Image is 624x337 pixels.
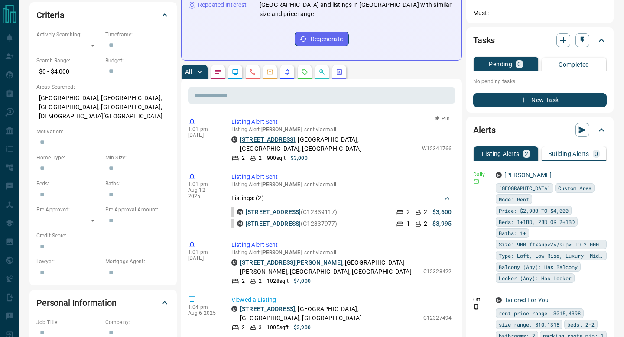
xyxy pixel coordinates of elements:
[36,128,170,136] p: Motivation:
[240,305,419,323] p: , [GEOGRAPHIC_DATA], [GEOGRAPHIC_DATA], [GEOGRAPHIC_DATA]
[499,320,559,329] span: size range: 810,1318
[504,172,552,178] a: [PERSON_NAME]
[188,181,218,187] p: 1:01 pm
[336,68,343,75] svg: Agent Actions
[259,277,262,285] p: 2
[231,190,452,206] div: Listings: (2)
[424,219,427,228] p: 2
[231,250,452,256] p: Listing Alert : - sent via email
[496,297,502,303] div: mrloft.ca
[237,220,243,227] div: mrloft.ca
[432,207,452,217] p: $3,600
[423,268,452,275] p: C12328422
[504,297,549,304] a: Tailored For You
[231,136,237,143] div: mrloft.ca
[422,145,452,152] p: W12341766
[231,117,452,126] p: Listing Alert Sent
[266,68,273,75] svg: Emails
[499,309,581,318] span: rent price range: 3015,4398
[246,208,301,215] a: [STREET_ADDRESS]
[36,31,101,39] p: Actively Searching:
[249,68,256,75] svg: Calls
[525,151,528,157] p: 2
[473,33,495,47] h2: Tasks
[294,277,311,285] p: $4,000
[284,68,291,75] svg: Listing Alerts
[482,151,520,157] p: Listing Alerts
[517,61,521,67] p: 0
[267,324,289,331] p: 1005 sqft
[261,126,302,133] span: [PERSON_NAME]
[188,255,218,261] p: [DATE]
[558,184,591,192] span: Custom Area
[231,295,452,305] p: Viewed a Listing
[548,151,589,157] p: Building Alerts
[499,262,578,271] span: Balcony (Any): Has Balcony
[567,320,595,329] span: beds: 2-2
[246,207,338,217] p: (C12339117)
[499,274,572,282] span: Locker (Any): Has Locker
[406,219,410,228] p: 1
[231,240,452,250] p: Listing Alert Sent
[423,314,452,322] p: C12327494
[242,324,245,331] p: 2
[231,194,264,203] p: Listings: ( 2 )
[267,154,286,162] p: 900 sqft
[188,132,218,138] p: [DATE]
[473,304,479,310] svg: Push Notification Only
[240,136,295,143] a: [STREET_ADDRESS]
[499,184,550,192] span: [GEOGRAPHIC_DATA]
[231,126,452,133] p: Listing Alert : - sent via email
[231,306,237,312] div: mrloft.ca
[237,209,243,215] div: mrloft.ca
[36,5,170,26] div: Criteria
[242,277,245,285] p: 2
[473,75,607,88] p: No pending tasks
[473,30,607,51] div: Tasks
[318,68,325,75] svg: Opportunities
[36,154,101,162] p: Home Type:
[424,207,427,217] p: 2
[105,31,170,39] p: Timeframe:
[499,229,526,237] span: Baths: 1+
[291,154,308,162] p: $3,000
[267,277,289,285] p: 1028 sqft
[499,240,604,249] span: Size: 900 ft<sup>2</sup> TO 2,000 ft<sup>2</sup>
[240,258,419,276] p: , [GEOGRAPHIC_DATA][PERSON_NAME], [GEOGRAPHIC_DATA], [GEOGRAPHIC_DATA]
[499,217,575,226] span: Beds: 1+1BD, 2BD OR 2+1BD
[214,68,221,75] svg: Notes
[261,181,302,188] span: [PERSON_NAME]
[188,249,218,255] p: 1:01 pm
[473,171,491,178] p: Daily
[240,259,342,266] a: [STREET_ADDRESS][PERSON_NAME]
[36,8,65,22] h2: Criteria
[240,305,295,312] a: [STREET_ADDRESS]
[473,296,491,304] p: Off
[105,206,170,214] p: Pre-Approval Amount:
[259,154,262,162] p: 2
[295,32,349,46] button: Regenerate
[188,310,218,316] p: Aug 6 2025
[559,62,589,68] p: Completed
[231,172,452,181] p: Listing Alert Sent
[301,68,308,75] svg: Requests
[232,68,239,75] svg: Lead Browsing Activity
[595,151,598,157] p: 0
[473,123,496,137] h2: Alerts
[294,324,311,331] p: $3,900
[246,219,338,228] p: (C12337977)
[105,57,170,65] p: Budget:
[496,172,502,178] div: mrloft.ca
[36,180,101,188] p: Beds:
[105,318,170,326] p: Company:
[105,154,170,162] p: Min Size:
[188,304,218,310] p: 1:04 pm
[242,154,245,162] p: 2
[259,324,262,331] p: 3
[36,65,101,79] p: $0 - $4,000
[36,318,101,326] p: Job Title:
[36,206,101,214] p: Pre-Approved:
[36,91,170,123] p: [GEOGRAPHIC_DATA], [GEOGRAPHIC_DATA], [GEOGRAPHIC_DATA], [GEOGRAPHIC_DATA], [DEMOGRAPHIC_DATA][GE...
[432,219,452,228] p: $3,995
[185,69,192,75] p: All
